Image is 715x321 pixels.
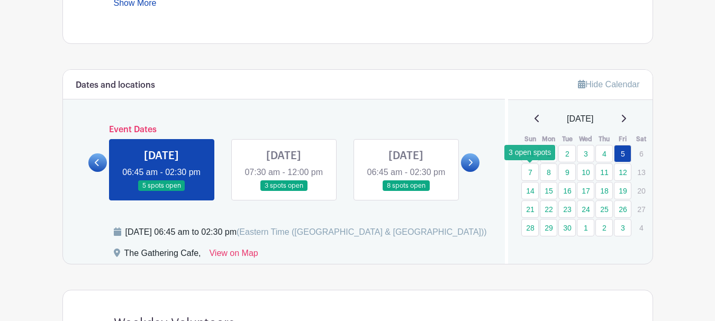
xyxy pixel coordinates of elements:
a: 8 [540,163,557,181]
a: 30 [558,219,576,236]
a: 3 [614,219,631,236]
a: 3 [577,145,594,162]
a: 9 [558,163,576,181]
a: 12 [614,163,631,181]
a: 17 [577,182,594,199]
div: 3 open spots [504,145,555,160]
a: 22 [540,200,557,218]
a: 15 [540,182,557,199]
a: 28 [521,219,539,236]
a: 11 [595,163,613,181]
a: 5 [614,145,631,162]
a: 16 [558,182,576,199]
a: 10 [577,163,594,181]
span: [DATE] [567,113,593,125]
div: The Gathering Cafe, [124,247,201,264]
a: 2 [558,145,576,162]
th: Mon [539,134,558,144]
a: 25 [595,200,613,218]
th: Sun [521,134,539,144]
a: 4 [595,145,613,162]
p: 6 [632,145,650,162]
a: 23 [558,200,576,218]
th: Sat [632,134,650,144]
a: 18 [595,182,613,199]
a: Hide Calendar [578,80,639,89]
th: Thu [595,134,613,144]
th: Wed [576,134,595,144]
p: 27 [632,201,650,217]
a: 29 [540,219,557,236]
th: Tue [558,134,576,144]
a: 19 [614,182,631,199]
p: 4 [632,219,650,236]
p: 20 [632,182,650,199]
a: 14 [521,182,539,199]
p: 13 [632,164,650,180]
h6: Event Dates [107,125,461,135]
div: [DATE] 06:45 am to 02:30 pm [125,226,487,239]
a: 7 [521,163,539,181]
a: 24 [577,200,594,218]
h6: Dates and locations [76,80,155,90]
a: View on Map [209,247,258,264]
a: 2 [595,219,613,236]
span: (Eastern Time ([GEOGRAPHIC_DATA] & [GEOGRAPHIC_DATA])) [237,227,487,236]
a: 21 [521,200,539,218]
th: Fri [613,134,632,144]
a: 1 [577,219,594,236]
a: 26 [614,200,631,218]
